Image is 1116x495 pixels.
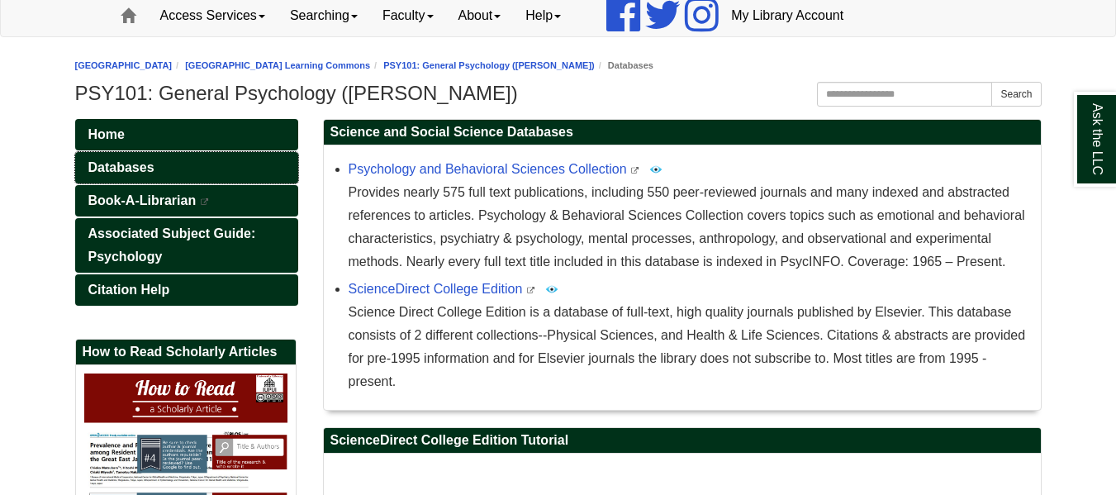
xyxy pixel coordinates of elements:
[349,162,627,176] a: Psychology and Behavioral Sciences Collection
[383,60,595,70] a: PSY101: General Psychology ([PERSON_NAME])
[75,185,298,217] a: Book-A-Librarian
[88,193,197,207] span: Book-A-Librarian
[75,152,298,183] a: Databases
[349,301,1033,393] div: Science Direct College Edition is a database of full-text, high quality journals published by Els...
[75,274,298,306] a: Citation Help
[88,226,256,264] span: Associated Subject Guide: Psychology
[545,283,558,296] img: Peer Reviewed
[630,167,640,174] i: This link opens in a new window
[75,119,298,150] a: Home
[185,60,370,70] a: [GEOGRAPHIC_DATA] Learning Commons
[324,428,1041,454] h2: ScienceDirect College Edition Tutorial
[88,160,154,174] span: Databases
[75,218,298,273] a: Associated Subject Guide: Psychology
[349,282,523,296] a: ScienceDirect College Edition
[88,127,125,141] span: Home
[595,58,653,74] li: Databases
[991,82,1041,107] button: Search
[324,120,1041,145] h2: Science and Social Science Databases
[200,198,210,206] i: This link opens in a new window
[649,163,662,176] img: Peer Reviewed
[88,283,170,297] span: Citation Help
[349,181,1033,274] div: Provides nearly 575 full text publications, including 550 peer-reviewed journals and many indexed...
[75,82,1042,105] h1: PSY101: General Psychology ([PERSON_NAME])
[526,287,536,294] i: This link opens in a new window
[76,340,296,365] h2: How to Read Scholarly Articles
[75,60,173,70] a: [GEOGRAPHIC_DATA]
[75,58,1042,74] nav: breadcrumb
